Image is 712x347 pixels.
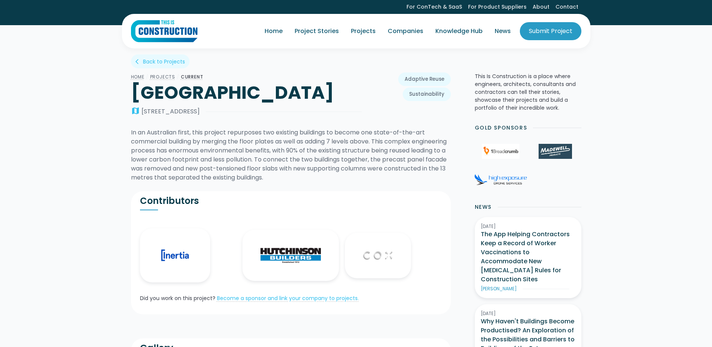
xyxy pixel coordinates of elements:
img: Inertia Engineering [158,246,192,264]
img: Hutchinson Builders [260,248,321,263]
a: Submit Project [520,22,581,40]
a: [DATE]The App Helping Contractors Keep a Record of Worker Vaccinations to Accommodate New [MEDICA... [475,217,581,298]
a: Home [259,21,289,42]
div: [DATE] [481,310,575,317]
div: Submit Project [529,27,572,36]
img: 1Breadcrumb [482,144,519,159]
a: home [131,20,197,42]
a: Become a sponsor and link your company to projects. [217,294,359,302]
img: This Is Construction Logo [131,20,197,42]
a: Adaptive Reuse [398,72,451,86]
a: News [489,21,517,42]
a: Projects [345,21,382,42]
a: Home [131,74,145,80]
div: / [175,72,181,81]
div: [PERSON_NAME] [481,285,517,292]
h2: News [475,203,492,211]
div: [DATE] [481,223,575,230]
div: In an Australian first, this project repurposes two existing buildings to become one state-of-the... [131,128,451,182]
img: Madewell Products [539,144,572,159]
a: arrow_back_iosBack to Projects [131,54,190,68]
div: Back to Projects [143,58,185,65]
div: / [145,72,150,81]
h2: Gold Sponsors [475,124,527,132]
a: Knowledge Hub [429,21,489,42]
h1: [GEOGRAPHIC_DATA] [131,81,362,104]
div: map [131,107,140,116]
div: Did you work on this project? [140,294,215,302]
p: This Is Construction is a place where engineers, architects, consultants and contractors can tell... [475,72,581,112]
a: Projects [150,74,175,80]
h3: The App Helping Contractors Keep a Record of Worker Vaccinations to Accommodate New [MEDICAL_DATA... [481,230,575,284]
div: arrow_back_ios [135,58,141,65]
a: Sustainability [403,88,451,101]
a: Companies [382,21,429,42]
img: High Exposure [474,174,527,185]
img: Cox Architecture [363,251,393,260]
a: Project Stories [289,21,345,42]
h2: Contributors [140,195,291,207]
a: CURRENT [181,74,203,80]
div: [STREET_ADDRESS] [141,107,200,116]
